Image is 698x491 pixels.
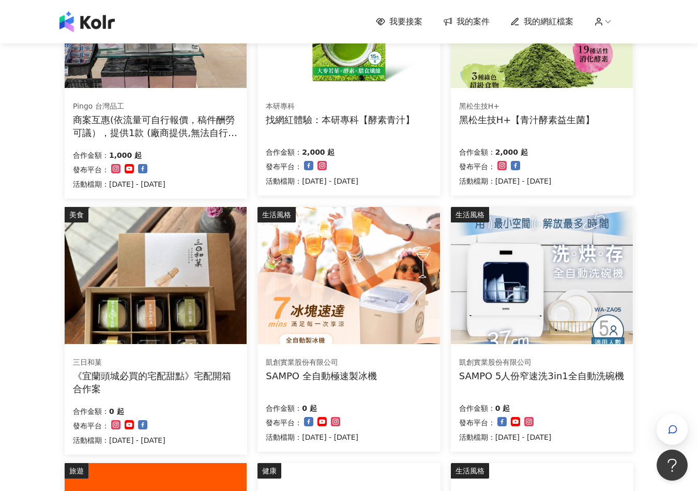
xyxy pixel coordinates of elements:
[73,113,239,139] div: 商案互惠(依流量可自行報價，稿件酬勞可議），提供1款 (廠商提供,無法自行選擇顏色)
[257,207,439,344] img: SAMPO 全自動極速製冰機
[266,175,358,187] p: 活動檔期：[DATE] - [DATE]
[459,113,595,126] div: 黑松生技H+【青汁酵素益生菌】
[73,358,238,368] div: 三日和菓
[495,402,510,414] p: 0 起
[657,450,688,481] iframe: Help Scout Beacon - Open
[443,16,490,27] a: 我的案件
[73,101,238,112] div: Pingo 台灣品工
[266,160,302,173] p: 發布平台：
[302,402,317,414] p: 0 起
[459,369,624,382] div: SAMPO 5人份窄速洗3in1全自動洗碗機
[457,16,490,27] span: 我的案件
[459,160,495,173] p: 發布平台：
[266,101,415,112] div: 本研專科
[65,207,88,222] div: 美食
[459,416,495,429] p: 發布平台：
[459,358,624,368] div: 凱創實業股份有限公司
[459,431,552,443] p: 活動檔期：[DATE] - [DATE]
[376,16,422,27] a: 我要接案
[109,149,142,161] p: 1,000 起
[459,402,495,414] p: 合作金額：
[266,402,302,414] p: 合作金額：
[495,146,528,158] p: 2,000 起
[266,113,415,126] div: 找網紅體驗：本研專科【酵素青汁】
[73,420,109,432] p: 發布平台：
[65,207,247,344] img: 《宜蘭頭城必買的宅配甜點》宅配開箱合作案
[257,207,296,222] div: 生活風格
[524,16,573,27] span: 我的網紅檔案
[266,146,302,158] p: 合作金額：
[257,463,281,479] div: 健康
[73,149,109,161] p: 合作金額：
[459,175,552,187] p: 活動檔期：[DATE] - [DATE]
[73,163,109,176] p: 發布平台：
[59,11,115,32] img: logo
[73,178,165,190] p: 活動檔期：[DATE] - [DATE]
[73,369,239,395] div: 《宜蘭頭城必買的宅配甜點》宅配開箱合作案
[266,369,376,382] div: SAMPO 全自動極速製冰機
[73,405,109,418] p: 合作金額：
[65,463,88,479] div: 旅遊
[459,101,595,112] div: 黑松生技H+
[109,405,124,418] p: 0 起
[73,434,165,447] p: 活動檔期：[DATE] - [DATE]
[302,146,335,158] p: 2,000 起
[451,463,489,479] div: 生活風格
[510,16,573,27] a: 我的網紅檔案
[266,358,376,368] div: 凱創實業股份有限公司
[451,207,633,344] img: SAMPO 5人份窄速洗3in1全自動洗碗機
[451,207,489,222] div: 生活風格
[459,146,495,158] p: 合作金額：
[266,431,358,443] p: 活動檔期：[DATE] - [DATE]
[266,416,302,429] p: 發布平台：
[389,16,422,27] span: 我要接案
